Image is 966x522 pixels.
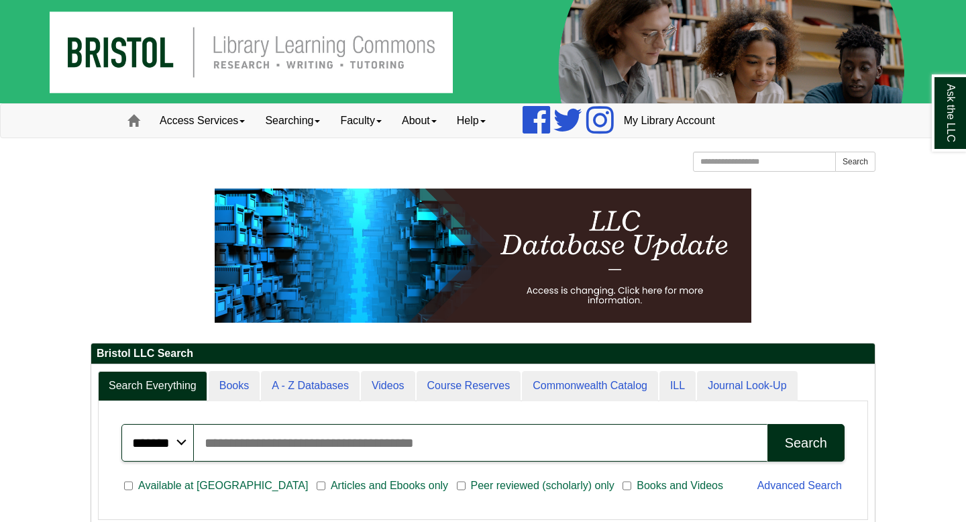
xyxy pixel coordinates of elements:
img: HTML tutorial [215,189,751,323]
span: Articles and Ebooks only [325,478,453,494]
span: Books and Videos [631,478,729,494]
button: Search [835,152,875,172]
input: Available at [GEOGRAPHIC_DATA] [124,480,133,492]
a: Journal Look-Up [697,371,797,401]
a: ILL [659,371,696,401]
a: About [392,104,447,138]
a: Access Services [150,104,255,138]
a: Search Everything [98,371,207,401]
a: My Library Account [614,104,725,138]
input: Articles and Ebooks only [317,480,325,492]
span: Available at [GEOGRAPHIC_DATA] [133,478,313,494]
a: Faculty [330,104,392,138]
div: Search [785,435,827,451]
a: A - Z Databases [261,371,360,401]
a: Books [209,371,260,401]
a: Videos [361,371,415,401]
input: Peer reviewed (scholarly) only [457,480,466,492]
a: Help [447,104,496,138]
h2: Bristol LLC Search [91,344,875,364]
a: Advanced Search [757,480,842,491]
button: Search [767,424,845,462]
a: Commonwealth Catalog [522,371,658,401]
span: Peer reviewed (scholarly) only [466,478,620,494]
a: Course Reserves [417,371,521,401]
a: Searching [255,104,330,138]
input: Books and Videos [623,480,631,492]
